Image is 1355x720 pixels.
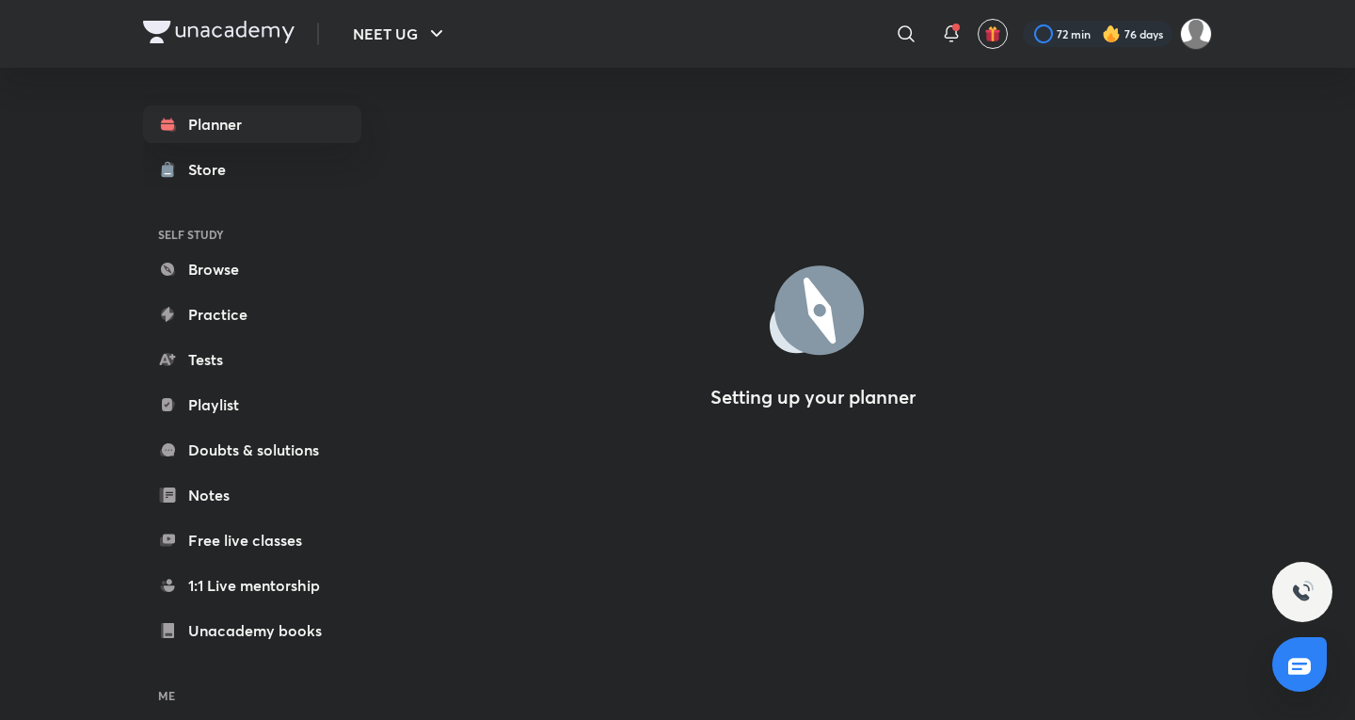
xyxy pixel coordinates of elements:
a: Unacademy books [143,612,361,649]
img: Kushagra Singh [1180,18,1212,50]
h4: Setting up your planner [710,386,916,408]
img: Company Logo [143,21,295,43]
h6: SELF STUDY [143,218,361,250]
img: avatar [984,25,1001,42]
a: Planner [143,105,361,143]
button: NEET UG [342,15,459,53]
img: ttu [1291,581,1314,603]
a: 1:1 Live mentorship [143,567,361,604]
a: Practice [143,296,361,333]
a: Notes [143,476,361,514]
a: Playlist [143,386,361,424]
button: avatar [978,19,1008,49]
img: streak [1102,24,1121,43]
a: Free live classes [143,521,361,559]
a: Tests [143,341,361,378]
a: Company Logo [143,21,295,48]
div: Store [188,158,237,181]
a: Store [143,151,361,188]
a: Browse [143,250,361,288]
h6: ME [143,680,361,712]
a: Doubts & solutions [143,431,361,469]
